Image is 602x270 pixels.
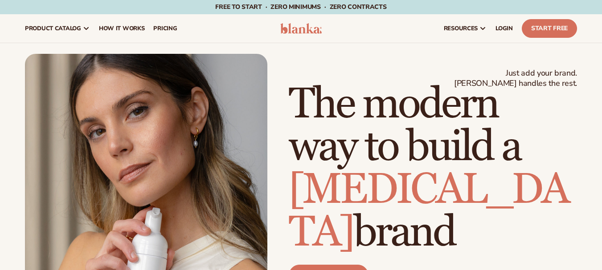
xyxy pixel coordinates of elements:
[289,164,568,258] span: [MEDICAL_DATA]
[94,14,149,43] a: How It Works
[439,14,491,43] a: resources
[496,25,513,32] span: LOGIN
[99,25,145,32] span: How It Works
[153,25,177,32] span: pricing
[444,25,478,32] span: resources
[280,23,322,34] img: logo
[215,3,386,11] span: Free to start · ZERO minimums · ZERO contracts
[25,25,81,32] span: product catalog
[20,14,94,43] a: product catalog
[149,14,181,43] a: pricing
[491,14,517,43] a: LOGIN
[522,19,577,38] a: Start Free
[289,83,577,254] h1: The modern way to build a brand
[454,68,577,89] span: Just add your brand. [PERSON_NAME] handles the rest.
